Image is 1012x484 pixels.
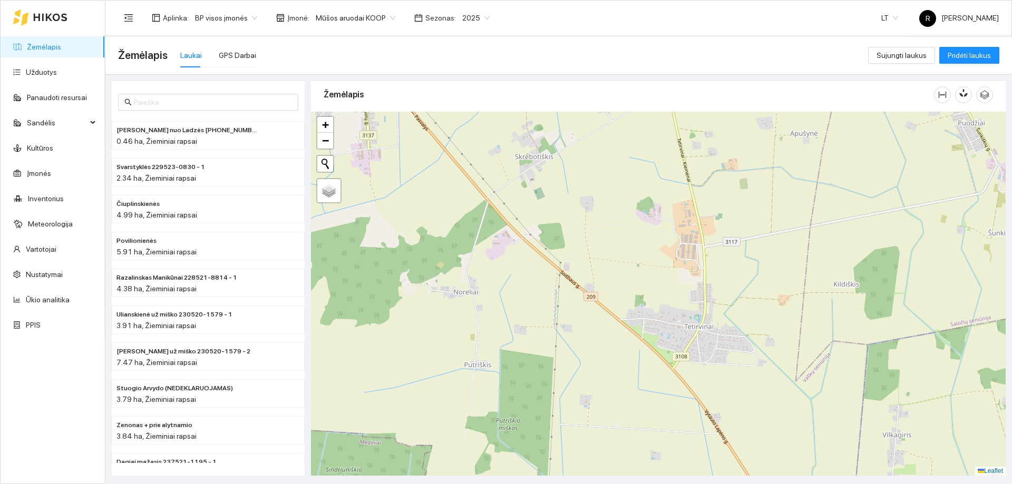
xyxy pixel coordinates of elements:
[287,12,309,24] span: Įmonė :
[116,211,197,219] span: 4.99 ha, Žieminiai rapsai
[27,93,87,102] a: Panaudoti resursai
[124,13,133,23] span: menu-fold
[322,134,329,147] span: −
[414,14,423,22] span: calendar
[28,194,64,203] a: Inventorius
[27,43,61,51] a: Žemėlapis
[322,118,329,131] span: +
[26,245,56,253] a: Vartotojai
[116,347,250,357] span: Nakvosienė už miško 230520-1579 - 2
[26,321,41,329] a: PPIS
[939,51,999,60] a: Pridėti laukus
[926,10,930,27] span: R
[116,383,233,393] span: Stuogio Arvydo (NEDEKLARUOJAMAS)
[317,179,340,202] a: Layers
[163,12,189,24] span: Aplinka :
[116,432,197,440] span: 3.84 ha, Žieminiai rapsai
[27,112,87,133] span: Sandėlis
[26,68,57,76] a: Užduotys
[868,47,935,64] button: Sujungti laukus
[219,50,256,61] div: GPS Darbai
[116,310,232,320] span: Ulianskienė už miško 230520-1579 - 1
[462,10,490,26] span: 2025
[116,125,258,135] span: Paškevičiaus Felikso nuo Ladzės (2) 229525-2470 - 2
[324,80,934,110] div: Žemėlapis
[180,50,202,61] div: Laukai
[919,14,999,22] span: [PERSON_NAME]
[28,220,73,228] a: Meteorologija
[116,420,192,430] span: Zenonas + prie alytnamio
[425,12,456,24] span: Sezonas :
[116,236,157,246] span: Povilionienės
[116,273,237,283] span: Razalinskas Manikūnai 228521-8814 - 1
[118,47,168,64] span: Žemėlapis
[317,156,333,172] button: Initiate a new search
[978,467,1003,475] a: Leaflet
[317,117,333,133] a: Zoom in
[116,284,197,293] span: 4.38 ha, Žieminiai rapsai
[939,47,999,64] button: Pridėti laukus
[877,50,927,61] span: Sujungti laukus
[934,86,951,103] button: column-width
[316,10,395,26] span: Mūšos aruodai KOOP
[134,96,292,108] input: Paieška
[195,10,257,26] span: BP visos įmonės
[27,169,51,177] a: Įmonės
[276,14,285,22] span: shop
[116,174,196,182] span: 2.34 ha, Žieminiai rapsai
[317,133,333,149] a: Zoom out
[26,270,63,279] a: Nustatymai
[116,457,217,467] span: Dagiai mažasis 237521-1195 - 1
[116,248,197,256] span: 5.91 ha, Žieminiai rapsai
[116,321,196,330] span: 3.91 ha, Žieminiai rapsai
[868,51,935,60] a: Sujungti laukus
[152,14,160,22] span: layout
[118,7,139,28] button: menu-fold
[116,199,160,209] span: Čiuplinskienės
[124,98,132,106] span: search
[116,162,205,172] span: Svarstyklės 229523-0830 - 1
[935,91,950,99] span: column-width
[116,137,197,145] span: 0.46 ha, Žieminiai rapsai
[116,395,196,403] span: 3.79 ha, Žieminiai rapsai
[948,50,991,61] span: Pridėti laukus
[27,144,53,152] a: Kultūros
[26,295,70,304] a: Ūkio analitika
[881,10,898,26] span: LT
[116,358,197,367] span: 7.47 ha, Žieminiai rapsai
